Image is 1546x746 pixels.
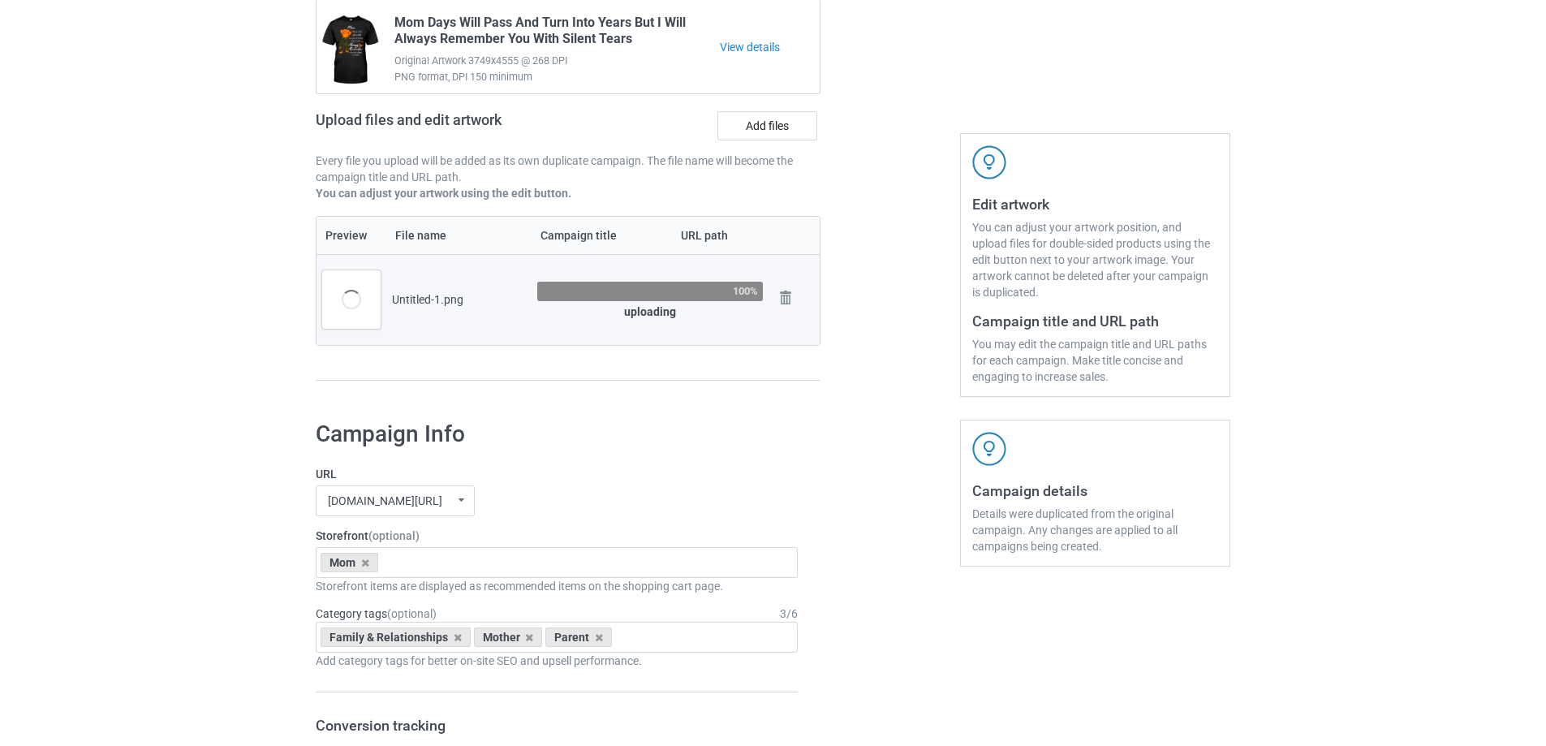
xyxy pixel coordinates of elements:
b: You can adjust your artwork using the edit button. [316,187,571,200]
div: 100% [733,286,758,296]
div: Mother [474,627,543,647]
div: You may edit the campaign title and URL paths for each campaign. Make title concise and engaging ... [972,336,1218,385]
label: Add files [717,111,817,140]
img: svg+xml;base64,PD94bWwgdmVyc2lvbj0iMS4wIiBlbmNvZGluZz0iVVRGLTgiPz4KPHN2ZyB3aWR0aD0iNDJweCIgaGVpZ2... [972,145,1006,179]
h3: Campaign details [972,481,1218,500]
label: Category tags [316,606,437,622]
div: uploading [537,304,763,320]
h3: Edit artwork [972,195,1218,213]
p: Every file you upload will be added as its own duplicate campaign. The file name will become the ... [316,153,820,185]
div: Details were duplicated from the original campaign. Any changes are applied to all campaigns bein... [972,506,1218,554]
h1: Campaign Info [316,420,798,449]
th: File name [386,217,532,254]
div: Family & Relationships [321,627,471,647]
img: svg+xml;base64,PD94bWwgdmVyc2lvbj0iMS4wIiBlbmNvZGluZz0iVVRGLTgiPz4KPHN2ZyB3aWR0aD0iNDJweCIgaGVpZ2... [972,432,1006,466]
img: svg+xml;base64,PD94bWwgdmVyc2lvbj0iMS4wIiBlbmNvZGluZz0iVVRGLTgiPz4KPHN2ZyB3aWR0aD0iMjhweCIgaGVpZ2... [774,287,797,309]
span: Original Artwork 3749x4555 @ 268 DPI [394,53,720,69]
span: PNG format, DPI 150 minimum [394,69,720,85]
h3: Conversion tracking [316,716,798,735]
div: Parent [545,627,612,647]
a: View details [720,39,820,55]
div: Untitled-1.png [392,291,526,308]
div: Storefront items are displayed as recommended items on the shopping cart page. [316,578,798,594]
th: URL path [672,217,769,254]
div: 3 / 6 [780,606,798,622]
h3: Campaign title and URL path [972,312,1218,330]
h2: Upload files and edit artwork [316,111,618,141]
span: Mom Days Will Pass And Turn Into Years But I Will Always Remember You With Silent Tears [394,15,720,53]
th: Preview [317,217,386,254]
div: [DOMAIN_NAME][URL] [328,495,442,507]
span: (optional) [368,529,420,542]
div: Add category tags for better on-site SEO and upsell performance. [316,653,798,669]
label: URL [316,466,798,482]
span: (optional) [387,607,437,620]
div: Mom [321,553,378,572]
th: Campaign title [532,217,672,254]
div: You can adjust your artwork position, and upload files for double-sided products using the edit b... [972,219,1218,300]
label: Storefront [316,528,798,544]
